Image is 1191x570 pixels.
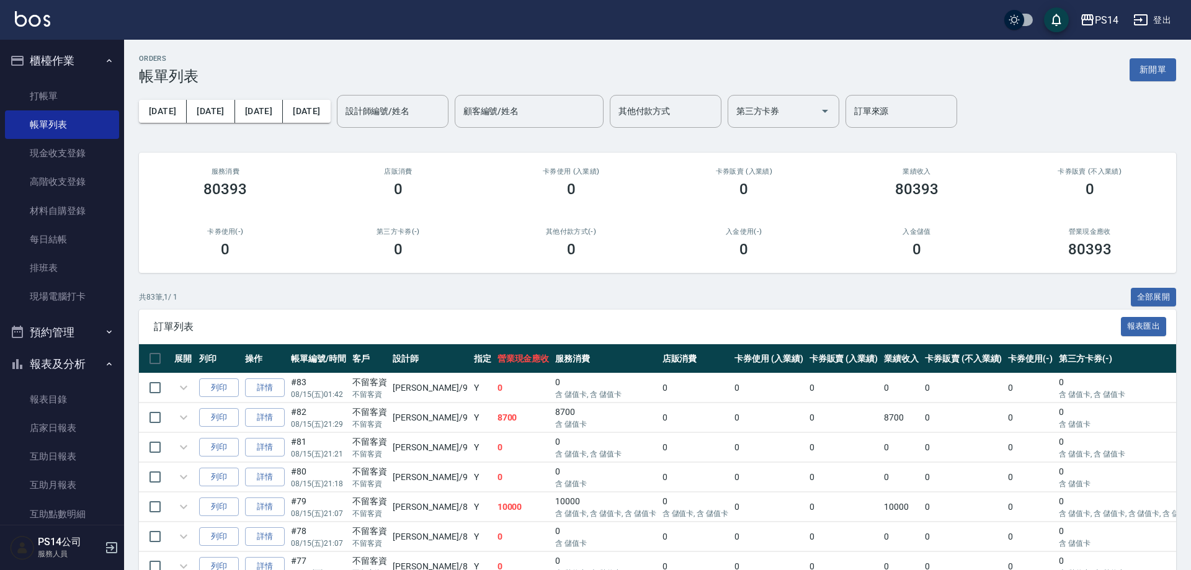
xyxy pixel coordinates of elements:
[245,408,285,427] a: 詳情
[471,492,494,522] td: Y
[1005,344,1056,373] th: 卡券使用(-)
[291,508,346,519] p: 08/15 (五) 21:07
[291,419,346,430] p: 08/15 (五) 21:29
[881,373,922,403] td: 0
[171,344,196,373] th: 展開
[199,438,239,457] button: 列印
[471,344,494,373] th: 指定
[881,463,922,492] td: 0
[139,68,198,85] h3: 帳單列表
[139,292,177,303] p: 共 83 筆, 1 / 1
[806,492,881,522] td: 0
[352,465,387,478] div: 不留客資
[555,478,656,489] p: 含 儲值卡
[352,448,387,460] p: 不留客資
[154,167,297,176] h3: 服務消費
[739,180,748,198] h3: 0
[731,463,806,492] td: 0
[1095,12,1118,28] div: PS14
[1131,288,1177,307] button: 全部展開
[5,225,119,254] a: 每日結帳
[352,495,387,508] div: 不留客資
[288,403,349,432] td: #82
[806,373,881,403] td: 0
[845,228,989,236] h2: 入金儲值
[494,463,553,492] td: 0
[659,463,732,492] td: 0
[1005,463,1056,492] td: 0
[662,508,729,519] p: 含 儲值卡, 含 儲值卡
[245,378,285,398] a: 詳情
[1005,492,1056,522] td: 0
[555,419,656,430] p: 含 儲值卡
[471,522,494,551] td: Y
[139,55,198,63] h2: ORDERS
[922,463,1005,492] td: 0
[1005,433,1056,462] td: 0
[5,471,119,499] a: 互助月報表
[245,438,285,457] a: 詳情
[38,536,101,548] h5: PS14公司
[815,101,835,121] button: Open
[731,373,806,403] td: 0
[1130,58,1176,81] button: 新開單
[5,500,119,528] a: 互助點數明細
[806,522,881,551] td: 0
[5,316,119,349] button: 預約管理
[291,389,346,400] p: 08/15 (五) 01:42
[352,478,387,489] p: 不留客資
[390,492,470,522] td: [PERSON_NAME] /8
[912,241,921,258] h3: 0
[1018,167,1161,176] h2: 卡券販賣 (不入業績)
[5,110,119,139] a: 帳單列表
[390,373,470,403] td: [PERSON_NAME] /9
[242,344,288,373] th: 操作
[922,344,1005,373] th: 卡券販賣 (不入業績)
[1075,7,1123,33] button: PS14
[10,535,35,560] img: Person
[352,538,387,549] p: 不留客資
[390,522,470,551] td: [PERSON_NAME] /8
[154,228,297,236] h2: 卡券使用(-)
[390,463,470,492] td: [PERSON_NAME] /9
[567,241,576,258] h3: 0
[1005,373,1056,403] td: 0
[154,321,1121,333] span: 訂單列表
[659,403,732,432] td: 0
[352,376,387,389] div: 不留客資
[352,419,387,430] p: 不留客資
[552,463,659,492] td: 0
[352,554,387,568] div: 不留客資
[552,373,659,403] td: 0
[352,435,387,448] div: 不留客資
[390,403,470,432] td: [PERSON_NAME] /9
[199,408,239,427] button: 列印
[291,478,346,489] p: 08/15 (五) 21:18
[5,82,119,110] a: 打帳單
[471,373,494,403] td: Y
[5,167,119,196] a: 高階收支登錄
[739,241,748,258] h3: 0
[659,492,732,522] td: 0
[499,167,643,176] h2: 卡券使用 (入業績)
[394,241,403,258] h3: 0
[327,167,470,176] h2: 店販消費
[659,373,732,403] td: 0
[5,385,119,414] a: 報表目錄
[203,180,247,198] h3: 80393
[1128,9,1176,32] button: 登出
[494,373,553,403] td: 0
[922,492,1005,522] td: 0
[494,492,553,522] td: 10000
[499,228,643,236] h2: 其他付款方式(-)
[199,378,239,398] button: 列印
[494,522,553,551] td: 0
[5,254,119,282] a: 排班表
[245,497,285,517] a: 詳情
[881,522,922,551] td: 0
[731,403,806,432] td: 0
[659,522,732,551] td: 0
[672,167,816,176] h2: 卡券販賣 (入業績)
[552,492,659,522] td: 10000
[390,344,470,373] th: 設計師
